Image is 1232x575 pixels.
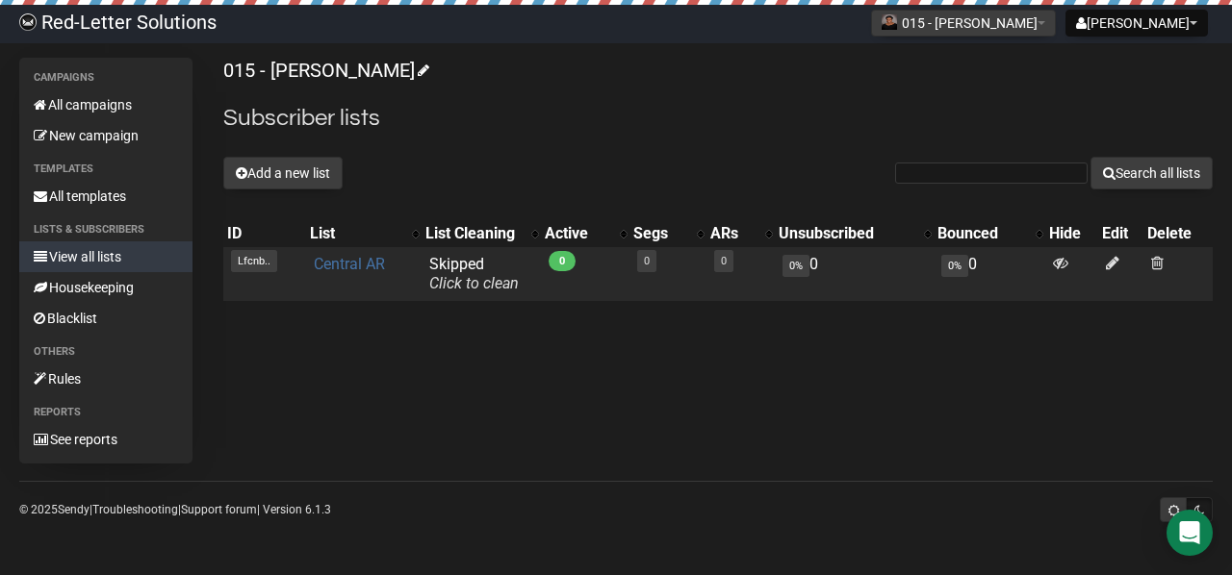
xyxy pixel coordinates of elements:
button: [PERSON_NAME] [1065,10,1208,37]
li: Others [19,340,192,363]
a: 015 - [PERSON_NAME] [223,59,426,82]
a: Central AR [314,255,385,273]
a: 0 [644,255,650,267]
a: 0 [721,255,727,267]
li: Lists & subscribers [19,218,192,241]
th: List: No sort applied, activate to apply an ascending sort [306,220,422,247]
th: List Cleaning: No sort applied, activate to apply an ascending sort [422,220,541,247]
a: Support forum [181,503,257,516]
span: Lfcnb.. [231,250,277,272]
div: Hide [1049,224,1094,243]
th: Hide: No sort applied, sorting is disabled [1045,220,1098,247]
button: Search all lists [1091,157,1213,189]
div: Edit [1102,224,1140,243]
a: Rules [19,363,192,394]
div: Segs [633,224,687,243]
img: 983279c4004ba0864fc8a668c650e103 [19,13,37,31]
th: Delete: No sort applied, sorting is disabled [1143,220,1213,247]
a: All templates [19,181,192,212]
button: Add a new list [223,157,343,189]
div: Bounced [937,224,1026,243]
a: Housekeeping [19,272,192,303]
img: 131.jpg [882,14,897,30]
li: Campaigns [19,66,192,89]
li: Reports [19,401,192,424]
div: List Cleaning [425,224,522,243]
th: Bounced: No sort applied, activate to apply an ascending sort [934,220,1045,247]
div: ARs [710,224,756,243]
th: Edit: No sort applied, sorting is disabled [1098,220,1143,247]
span: 0 [549,251,576,271]
a: See reports [19,424,192,455]
a: New campaign [19,120,192,151]
div: Open Intercom Messenger [1167,510,1213,556]
td: 0 [775,247,933,301]
th: ARs: No sort applied, activate to apply an ascending sort [706,220,775,247]
th: ID: No sort applied, sorting is disabled [223,220,306,247]
a: Blacklist [19,303,192,334]
div: Active [545,224,610,243]
a: Sendy [58,503,90,516]
div: List [310,224,402,243]
a: Troubleshooting [92,503,178,516]
th: Active: No sort applied, activate to apply an ascending sort [541,220,629,247]
th: Unsubscribed: No sort applied, activate to apply an ascending sort [775,220,933,247]
span: 0% [783,255,809,277]
th: Segs: No sort applied, activate to apply an ascending sort [629,220,706,247]
div: Delete [1147,224,1209,243]
h2: Subscriber lists [223,101,1213,136]
div: ID [227,224,302,243]
td: 0 [934,247,1045,301]
li: Templates [19,158,192,181]
div: Unsubscribed [779,224,913,243]
span: 0% [941,255,968,277]
a: All campaigns [19,89,192,120]
button: 015 - [PERSON_NAME] [871,10,1056,37]
a: Click to clean [429,274,519,292]
span: Skipped [429,255,519,292]
p: © 2025 | | | Version 6.1.3 [19,499,331,520]
a: View all lists [19,241,192,272]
